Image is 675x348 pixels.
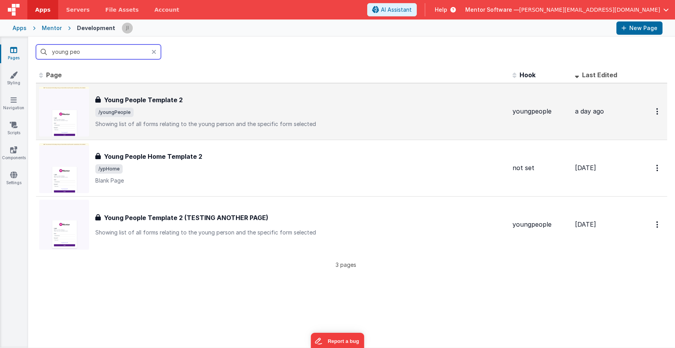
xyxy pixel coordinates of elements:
[35,6,50,14] span: Apps
[575,164,596,172] span: [DATE]
[95,120,506,128] p: Showing list of all forms relating to the young person and the specific form selected
[652,103,664,119] button: Options
[66,6,89,14] span: Servers
[42,24,62,32] div: Mentor
[616,21,662,35] button: New Page
[95,164,123,174] span: /ypHome
[12,24,27,32] div: Apps
[36,261,655,269] p: 3 pages
[46,71,62,79] span: Page
[95,108,134,117] span: /youngPeople
[512,220,569,229] div: youngpeople
[367,3,417,16] button: AI Assistant
[104,95,183,105] h3: Young People Template 2
[95,177,506,185] p: Blank Page
[512,107,569,116] div: youngpeople
[77,24,115,32] div: Development
[435,6,447,14] span: Help
[575,220,596,228] span: [DATE]
[520,71,536,79] span: Hook
[652,160,664,176] button: Options
[465,6,519,14] span: Mentor Software —
[95,229,506,236] p: Showing list of all forms relating to the young person and the specific form selected
[122,23,133,34] img: 6c3d48e323fef8557f0b76cc516e01c7
[381,6,412,14] span: AI Assistant
[105,6,139,14] span: File Assets
[465,6,669,14] button: Mentor Software — [PERSON_NAME][EMAIL_ADDRESS][DOMAIN_NAME]
[519,6,660,14] span: [PERSON_NAME][EMAIL_ADDRESS][DOMAIN_NAME]
[512,163,569,172] div: not set
[104,152,202,161] h3: Young People Home Template 2
[104,213,268,222] h3: Young People Template 2 (TESTING ANOTHER PAGE)
[652,217,664,233] button: Options
[582,71,617,79] span: Last Edited
[575,107,604,115] span: a day ago
[36,44,161,59] input: Search pages, id's ...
